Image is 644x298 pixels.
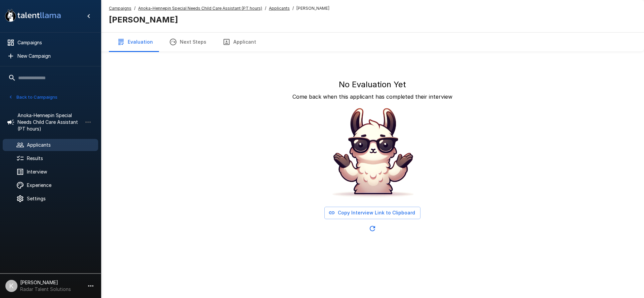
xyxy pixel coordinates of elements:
[324,207,420,219] button: Copy Interview Link to Clipboard
[109,33,161,51] button: Evaluation
[322,103,423,204] img: Animated document
[292,93,452,101] p: Come back when this applicant has completed their interview
[161,33,214,51] button: Next Steps
[214,33,264,51] button: Applicant
[339,79,406,90] h5: No Evaluation Yet
[109,15,178,24] b: [PERSON_NAME]
[366,222,379,235] button: Updated Yesterday - 3:27 PM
